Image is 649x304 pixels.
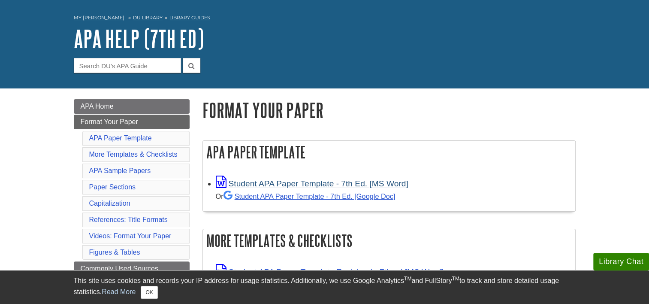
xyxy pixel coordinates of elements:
a: Commonly Used Sources [74,261,190,276]
h2: More Templates & Checklists [203,229,575,252]
nav: breadcrumb [74,12,576,26]
h2: APA Paper Template [203,141,575,164]
button: Close [141,286,157,299]
h1: Format Your Paper [202,99,576,121]
a: Library Guides [169,15,210,21]
a: My [PERSON_NAME] [74,14,124,21]
input: Search DU's APA Guide [74,58,181,73]
a: References: Title Formats [89,216,168,223]
a: Paper Sections [89,183,136,191]
a: APA Sample Papers [89,167,151,174]
div: This site uses cookies and records your IP address for usage statistics. Additionally, we use Goo... [74,276,576,299]
a: More Templates & Checklists [89,151,178,158]
button: Library Chat [593,253,649,271]
a: Link opens in new window [216,268,444,277]
a: APA Paper Template [89,134,152,142]
a: Capitalization [89,200,130,207]
a: Student APA Paper Template - 7th Ed. [Google Doc] [223,192,395,200]
small: Or [216,192,395,200]
a: Read More [102,288,136,295]
a: Videos: Format Your Paper [89,232,172,240]
a: APA Help (7th Ed) [74,25,204,52]
span: Format Your Paper [81,118,138,125]
sup: TM [452,276,459,282]
a: APA Home [74,99,190,114]
sup: TM [404,276,411,282]
span: Commonly Used Sources [81,265,158,272]
a: DU Library [133,15,163,21]
span: APA Home [81,103,114,110]
a: Figures & Tables [89,249,140,256]
a: Link opens in new window [216,179,408,188]
a: Format Your Paper [74,115,190,129]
